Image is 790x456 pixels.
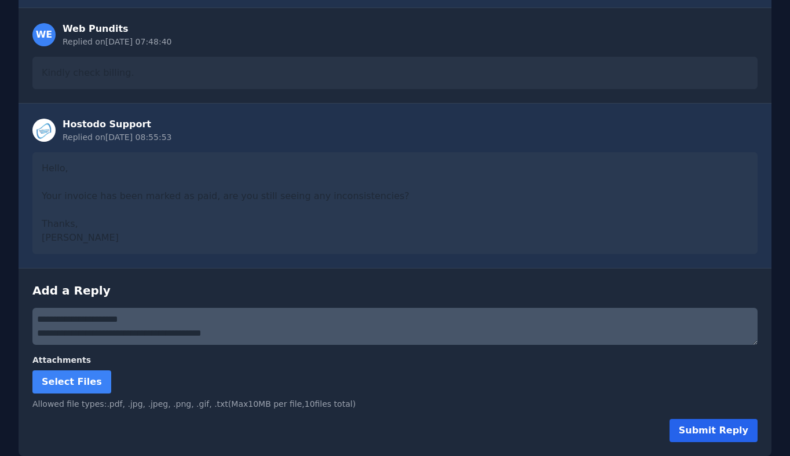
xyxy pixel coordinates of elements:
div: Hello, Your invoice has been marked as paid, are you still seeing any inconsistencies? Thanks, [P... [32,152,758,254]
div: Replied on [DATE] 07:48:40 [63,36,171,47]
div: WE [32,23,56,46]
div: Replied on [DATE] 08:55:53 [63,131,171,143]
h3: Add a Reply [32,282,758,299]
div: Allowed file types: .pdf, .jpg, .jpeg, .png, .gif, .txt (Max 10 MB per file, 10 files total) [32,398,758,410]
label: Attachments [32,354,758,366]
button: Submit Reply [670,419,758,442]
img: Staff [32,119,56,142]
div: Hostodo Support [63,117,171,131]
div: Kindly check billing. [32,57,758,89]
div: Web Pundits [63,22,171,36]
span: Select Files [42,376,102,387]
